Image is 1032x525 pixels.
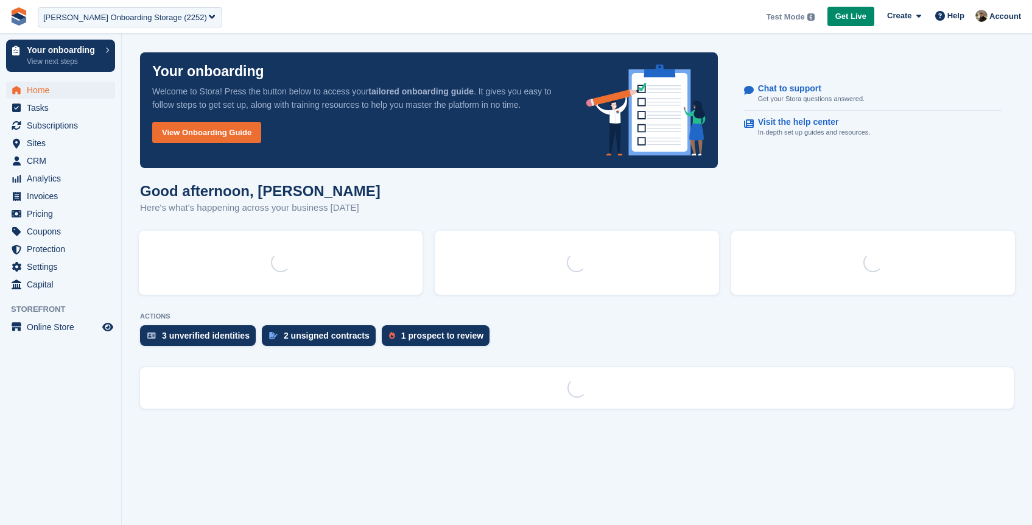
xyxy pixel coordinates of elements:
[758,94,865,104] p: Get your Stora questions answered.
[140,183,381,199] h1: Good afternoon, [PERSON_NAME]
[744,111,1002,144] a: Visit the help center In-depth set up guides and resources.
[152,65,264,79] p: Your onboarding
[947,10,964,22] span: Help
[140,312,1014,320] p: ACTIONS
[6,258,115,275] a: menu
[389,332,395,339] img: prospect-51fa495bee0391a8d652442698ab0144808aea92771e9ea1ae160a38d050c398.svg
[827,7,874,27] a: Get Live
[27,56,99,67] p: View next steps
[27,46,99,54] p: Your onboarding
[140,325,262,352] a: 3 unverified identities
[10,7,28,26] img: stora-icon-8386f47178a22dfd0bd8f6a31ec36ba5ce8667c1dd55bd0f319d3a0aa187defe.svg
[43,12,207,24] div: [PERSON_NAME] Onboarding Storage (2252)
[766,11,804,23] span: Test Mode
[27,152,100,169] span: CRM
[989,10,1021,23] span: Account
[586,65,706,156] img: onboarding-info-6c161a55d2c0e0a8cae90662b2fe09162a5109e8cc188191df67fb4f79e88e88.svg
[100,320,115,334] a: Preview store
[11,303,121,315] span: Storefront
[6,276,115,293] a: menu
[835,10,866,23] span: Get Live
[6,170,115,187] a: menu
[262,325,382,352] a: 2 unsigned contracts
[6,241,115,258] a: menu
[758,83,855,94] p: Chat to support
[807,13,815,21] img: icon-info-grey-7440780725fd019a000dd9b08b2336e03edf1995a4989e88bcd33f0948082b44.svg
[140,201,381,215] p: Here's what's happening across your business [DATE]
[27,170,100,187] span: Analytics
[6,40,115,72] a: Your onboarding View next steps
[6,152,115,169] a: menu
[269,332,278,339] img: contract_signature_icon-13c848040528278c33f63329250d36e43548de30e8caae1d1a13099fd9432cc5.svg
[887,10,911,22] span: Create
[162,331,250,340] div: 3 unverified identities
[147,332,156,339] img: verify_identity-adf6edd0f0f0b5bbfe63781bf79b02c33cf7c696d77639b501bdc392416b5a36.svg
[6,135,115,152] a: menu
[758,127,871,138] p: In-depth set up guides and resources.
[27,241,100,258] span: Protection
[27,82,100,99] span: Home
[27,117,100,134] span: Subscriptions
[382,325,496,352] a: 1 prospect to review
[27,223,100,240] span: Coupons
[401,331,483,340] div: 1 prospect to review
[27,99,100,116] span: Tasks
[27,258,100,275] span: Settings
[6,82,115,99] a: menu
[6,223,115,240] a: menu
[368,86,474,96] strong: tailored onboarding guide
[152,85,567,111] p: Welcome to Stora! Press the button below to access your . It gives you easy to follow steps to ge...
[27,188,100,205] span: Invoices
[27,276,100,293] span: Capital
[744,77,1002,111] a: Chat to support Get your Stora questions answered.
[758,117,861,127] p: Visit the help center
[6,99,115,116] a: menu
[6,205,115,222] a: menu
[975,10,988,22] img: Oliver Bruce
[6,319,115,336] a: menu
[27,319,100,336] span: Online Store
[27,205,100,222] span: Pricing
[6,188,115,205] a: menu
[284,331,370,340] div: 2 unsigned contracts
[152,122,261,143] a: View Onboarding Guide
[27,135,100,152] span: Sites
[6,117,115,134] a: menu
